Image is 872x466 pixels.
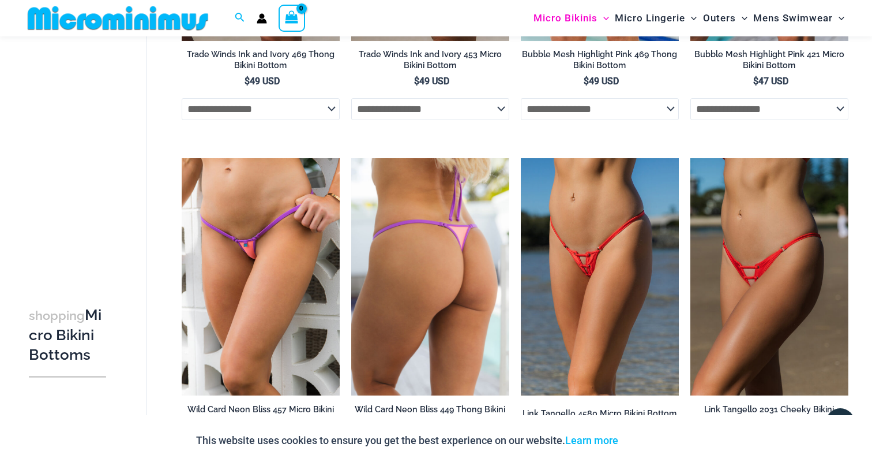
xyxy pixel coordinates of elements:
[414,76,419,87] span: $
[245,76,280,87] bdi: 49 USD
[521,158,679,396] a: Link Tangello 4580 Micro 01Link Tangello 4580 Micro 02Link Tangello 4580 Micro 02
[529,2,849,35] nav: Site Navigation
[351,158,509,396] a: Wild Card Neon Bliss 449 Thong 01Wild Card Neon Bliss 449 Thong 02Wild Card Neon Bliss 449 Thong 02
[351,404,509,430] a: Wild Card Neon Bliss 449 Thong Bikini Bottom
[565,434,618,446] a: Learn more
[533,3,597,33] span: Micro Bikinis
[29,308,85,323] span: shopping
[627,427,676,454] button: Accept
[351,49,509,70] h2: Trade Winds Ink and Ivory 453 Micro Bikini Bottom
[182,49,340,70] h2: Trade Winds Ink and Ivory 469 Thong Bikini Bottom
[521,158,679,396] img: Link Tangello 4580 Micro 01
[182,404,340,430] a: Wild Card Neon Bliss 457 Micro Bikini Bottom
[29,305,106,364] h3: Micro Bikini Bottoms
[584,76,619,87] bdi: 49 USD
[612,3,700,33] a: Micro LingerieMenu ToggleMenu Toggle
[753,76,788,87] bdi: 47 USD
[235,11,245,25] a: Search icon link
[257,13,267,24] a: Account icon link
[279,5,305,31] a: View Shopping Cart, empty
[196,432,618,449] p: This website uses cookies to ensure you get the best experience on our website.
[690,49,848,70] h2: Bubble Mesh Highlight Pink 421 Micro Bikini Bottom
[521,49,679,70] h2: Bubble Mesh Highlight Pink 469 Thong Bikini Bottom
[690,158,848,396] a: Link Tangello 2031 Cheeky 01Link Tangello 2031 Cheeky 02Link Tangello 2031 Cheeky 02
[182,158,340,396] img: Wild Card Neon Bliss 312 Top 457 Micro 04
[690,49,848,75] a: Bubble Mesh Highlight Pink 421 Micro Bikini Bottom
[584,76,589,87] span: $
[685,3,697,33] span: Menu Toggle
[351,404,509,426] h2: Wild Card Neon Bliss 449 Thong Bikini Bottom
[414,76,449,87] bdi: 49 USD
[521,49,679,75] a: Bubble Mesh Highlight Pink 469 Thong Bikini Bottom
[736,3,747,33] span: Menu Toggle
[351,49,509,75] a: Trade Winds Ink and Ivory 453 Micro Bikini Bottom
[700,3,750,33] a: OutersMenu ToggleMenu Toggle
[753,76,758,87] span: $
[531,3,612,33] a: Micro BikinisMenu ToggleMenu Toggle
[29,39,133,270] iframe: TrustedSite Certified
[690,158,848,396] img: Link Tangello 2031 Cheeky 01
[833,3,844,33] span: Menu Toggle
[690,404,848,430] a: Link Tangello 2031 Cheeky Bikini Bottom
[690,404,848,426] h2: Link Tangello 2031 Cheeky Bikini Bottom
[182,404,340,426] h2: Wild Card Neon Bliss 457 Micro Bikini Bottom
[750,3,847,33] a: Mens SwimwearMenu ToggleMenu Toggle
[182,158,340,396] a: Wild Card Neon Bliss 312 Top 457 Micro 04Wild Card Neon Bliss 312 Top 457 Micro 05Wild Card Neon ...
[521,408,679,419] h2: Link Tangello 4580 Micro Bikini Bottom
[597,3,609,33] span: Menu Toggle
[351,158,509,396] img: Wild Card Neon Bliss 449 Thong 02
[753,3,833,33] span: Mens Swimwear
[182,49,340,75] a: Trade Winds Ink and Ivory 469 Thong Bikini Bottom
[245,76,250,87] span: $
[615,3,685,33] span: Micro Lingerie
[703,3,736,33] span: Outers
[23,5,213,31] img: MM SHOP LOGO FLAT
[521,408,679,423] a: Link Tangello 4580 Micro Bikini Bottom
